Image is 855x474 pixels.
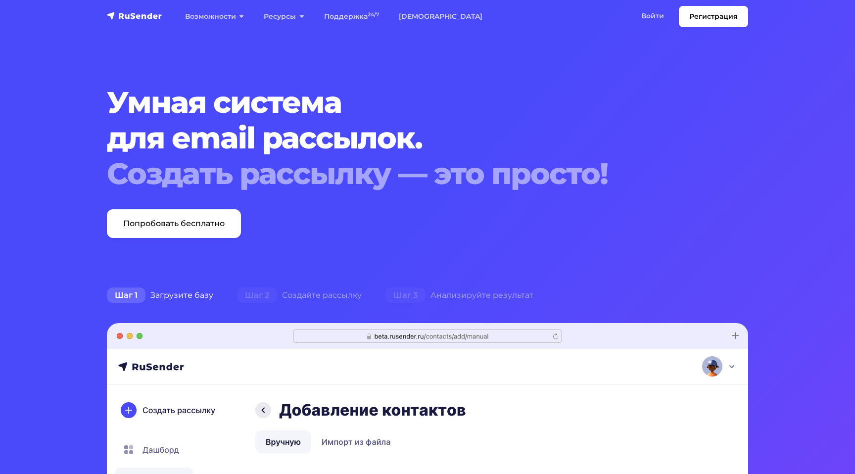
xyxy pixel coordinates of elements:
div: Создать рассылку — это просто! [107,156,694,191]
span: Шаг 2 [237,287,277,303]
a: Возможности [175,6,254,27]
img: RuSender [107,11,162,21]
div: Загрузите базу [95,285,225,305]
a: Войти [631,6,674,26]
span: Шаг 3 [385,287,426,303]
sup: 24/7 [368,11,379,18]
a: Попробовать бесплатно [107,209,241,238]
a: [DEMOGRAPHIC_DATA] [389,6,492,27]
span: Шаг 1 [107,287,145,303]
a: Поддержка24/7 [314,6,389,27]
div: Создайте рассылку [225,285,374,305]
a: Регистрация [679,6,748,27]
h1: Умная система для email рассылок. [107,85,694,191]
a: Ресурсы [254,6,314,27]
div: Анализируйте результат [374,285,545,305]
